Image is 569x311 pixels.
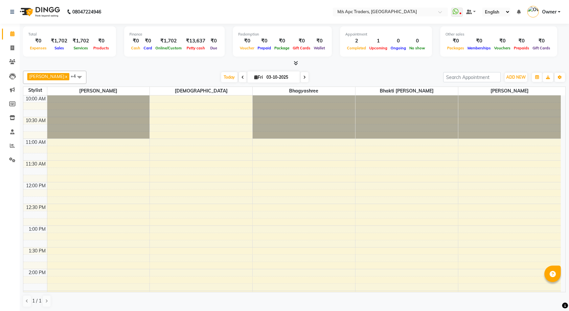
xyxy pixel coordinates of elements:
span: Prepaids [512,46,531,50]
div: 12:30 PM [25,204,47,211]
span: Services [72,46,90,50]
span: Package [273,46,291,50]
div: ₹0 [208,37,219,45]
div: ₹0 [273,37,291,45]
div: 0 [408,37,427,45]
div: 1:00 PM [27,226,47,233]
span: Prepaid [256,46,273,50]
span: [DEMOGRAPHIC_DATA] [150,87,252,95]
div: 2:00 PM [27,269,47,276]
div: ₹13,637 [183,37,208,45]
span: No show [408,46,427,50]
span: Vouchers [492,46,512,50]
span: Expenses [28,46,48,50]
div: ₹0 [466,37,492,45]
div: ₹1,702 [48,37,70,45]
span: [PERSON_NAME] [47,87,150,95]
span: Bhakti [PERSON_NAME] [355,87,458,95]
img: logo [17,3,62,21]
button: ADD NEW [505,73,527,82]
div: Stylist [23,87,47,94]
div: 11:30 AM [24,161,47,168]
span: Fri [253,75,264,80]
span: Cash [129,46,142,50]
div: ₹0 [512,37,531,45]
div: Other sales [445,32,552,37]
div: 10:30 AM [24,117,47,124]
span: Completed [345,46,368,50]
span: Card [142,46,154,50]
span: Memberships [466,46,492,50]
span: Due [209,46,219,50]
div: ₹1,702 [154,37,183,45]
div: ₹0 [445,37,466,45]
span: Ongoing [389,46,408,50]
a: x [64,74,67,79]
div: ₹0 [142,37,154,45]
iframe: chat widget [541,285,562,304]
div: ₹0 [492,37,512,45]
b: 08047224946 [72,3,101,21]
div: ₹0 [531,37,552,45]
span: Products [92,46,111,50]
div: ₹0 [312,37,327,45]
span: [PERSON_NAME] [29,74,64,79]
span: Sales [53,46,66,50]
div: ₹0 [129,37,142,45]
div: 1 [368,37,389,45]
div: Total [28,32,111,37]
span: Petty cash [185,46,207,50]
span: Packages [445,46,466,50]
span: 1 / 1 [32,298,41,304]
span: Gift Cards [291,46,312,50]
span: Owner [542,9,557,15]
div: 2:30 PM [27,291,47,298]
span: Upcoming [368,46,389,50]
div: 11:00 AM [24,139,47,146]
div: 10:00 AM [24,95,47,102]
div: 2 [345,37,368,45]
div: Appointment [345,32,427,37]
span: +4 [71,73,81,79]
div: 12:00 PM [25,182,47,189]
span: Wallet [312,46,327,50]
div: ₹0 [291,37,312,45]
div: 1:30 PM [27,247,47,254]
div: ₹0 [256,37,273,45]
div: Redemption [238,32,327,37]
img: Owner [527,6,539,17]
input: Search Appointment [443,72,501,82]
span: Today [221,72,238,82]
div: ₹0 [28,37,48,45]
span: [PERSON_NAME] [458,87,561,95]
span: Online/Custom [154,46,183,50]
input: 2025-10-03 [264,72,297,82]
div: ₹0 [238,37,256,45]
div: ₹0 [92,37,111,45]
div: Finance [129,32,219,37]
div: 0 [389,37,408,45]
span: Voucher [238,46,256,50]
span: Gift Cards [531,46,552,50]
span: Bhagyashree [253,87,355,95]
div: ₹1,702 [70,37,92,45]
span: ADD NEW [506,75,526,80]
